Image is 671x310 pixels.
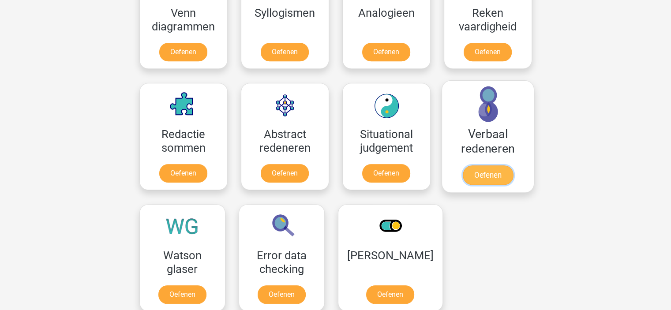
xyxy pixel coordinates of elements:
a: Oefenen [159,164,207,183]
a: Oefenen [159,43,207,61]
a: Oefenen [362,43,410,61]
a: Oefenen [362,164,410,183]
a: Oefenen [462,165,513,185]
a: Oefenen [258,285,306,304]
a: Oefenen [261,164,309,183]
a: Oefenen [158,285,206,304]
a: Oefenen [464,43,512,61]
a: Oefenen [366,285,414,304]
a: Oefenen [261,43,309,61]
